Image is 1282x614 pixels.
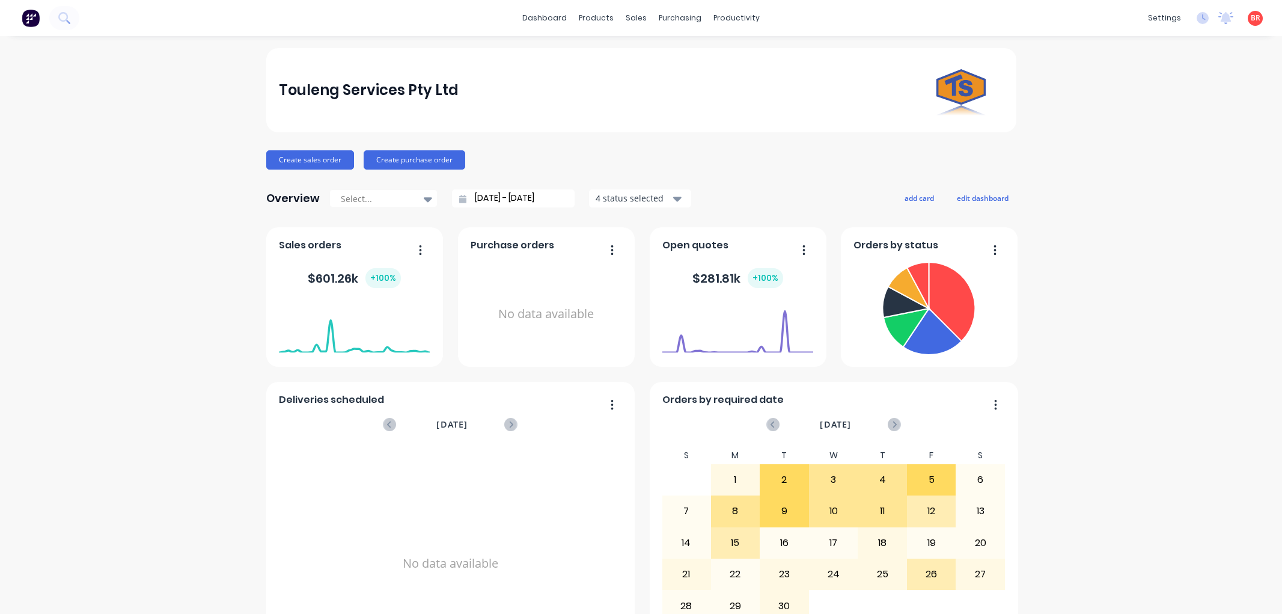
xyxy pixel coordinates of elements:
button: Create purchase order [364,150,465,170]
div: 11 [858,496,906,526]
div: 13 [956,496,1004,526]
div: $ 281.81k [692,268,783,288]
button: 4 status selected [589,189,691,207]
div: 14 [662,528,710,558]
div: purchasing [653,9,707,27]
div: 23 [760,559,808,589]
div: 4 [858,465,906,495]
button: add card [897,190,942,206]
div: 7 [662,496,710,526]
div: 17 [810,528,858,558]
a: dashboard [516,9,573,27]
div: 3 [810,465,858,495]
div: $ 601.26k [308,268,401,288]
div: 24 [810,559,858,589]
div: 19 [908,528,956,558]
div: 9 [760,496,808,526]
div: 22 [712,559,760,589]
span: Deliveries scheduled [279,393,384,407]
div: 8 [712,496,760,526]
span: Orders by required date [662,393,784,407]
div: + 100 % [365,268,401,288]
div: 10 [810,496,858,526]
div: 21 [662,559,710,589]
div: 2 [760,465,808,495]
div: 25 [858,559,906,589]
div: 15 [712,528,760,558]
div: 12 [908,496,956,526]
div: 4 status selected [596,192,671,204]
div: products [573,9,620,27]
div: S [662,447,711,464]
button: edit dashboard [949,190,1016,206]
span: [DATE] [436,418,468,431]
img: Touleng Services Pty Ltd [919,48,1003,132]
div: 26 [908,559,956,589]
span: Sales orders [279,238,341,253]
div: productivity [707,9,766,27]
div: + 100 % [748,268,783,288]
div: F [907,447,956,464]
span: Open quotes [662,238,728,253]
span: [DATE] [820,418,851,431]
div: sales [620,9,653,27]
div: T [760,447,809,464]
button: Create sales order [266,150,354,170]
div: Touleng Services Pty Ltd [279,78,459,102]
span: Orders by status [853,238,938,253]
div: 18 [858,528,906,558]
span: Purchase orders [471,238,554,253]
div: T [858,447,907,464]
div: W [809,447,858,464]
div: settings [1142,9,1187,27]
div: No data available [471,257,621,371]
div: 27 [956,559,1004,589]
div: 5 [908,465,956,495]
span: BR [1251,13,1260,23]
div: M [711,447,760,464]
div: 16 [760,528,808,558]
div: 20 [956,528,1004,558]
div: 6 [956,465,1004,495]
img: Factory [22,9,40,27]
div: Overview [266,186,320,210]
div: 1 [712,465,760,495]
div: S [956,447,1005,464]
